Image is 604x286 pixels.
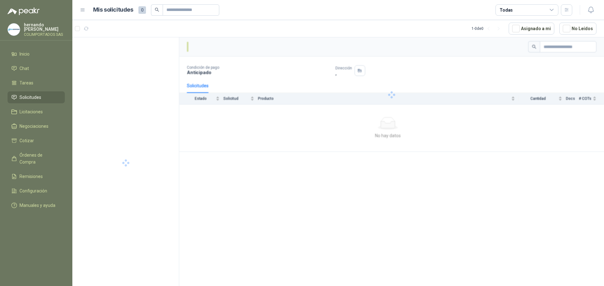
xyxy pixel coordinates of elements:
span: Configuración [20,187,47,194]
span: Manuales y ayuda [20,202,55,209]
p: COLIMPORTADOS SAS [24,33,65,36]
span: Inicio [20,51,30,57]
a: Solicitudes [8,91,65,103]
span: Tareas [20,79,33,86]
span: Solicitudes [20,94,41,101]
button: No Leídos [559,23,596,35]
span: Chat [20,65,29,72]
img: Logo peakr [8,8,40,15]
a: Chat [8,62,65,74]
span: 0 [138,6,146,14]
button: Asignado a mi [509,23,554,35]
a: Manuales y ayuda [8,199,65,211]
span: search [155,8,159,12]
h1: Mis solicitudes [93,5,133,14]
div: Todas [500,7,513,13]
span: Negociaciones [20,123,48,130]
span: Remisiones [20,173,43,180]
img: Company Logo [8,24,20,35]
a: Órdenes de Compra [8,149,65,168]
p: hernando [PERSON_NAME] [24,23,65,31]
div: 1 - 0 de 0 [472,24,504,34]
a: Remisiones [8,170,65,182]
a: Licitaciones [8,106,65,118]
span: Órdenes de Compra [20,152,59,165]
a: Configuración [8,185,65,197]
span: Cotizar [20,137,34,144]
a: Inicio [8,48,65,60]
a: Negociaciones [8,120,65,132]
a: Tareas [8,77,65,89]
span: Licitaciones [20,108,43,115]
a: Cotizar [8,135,65,147]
